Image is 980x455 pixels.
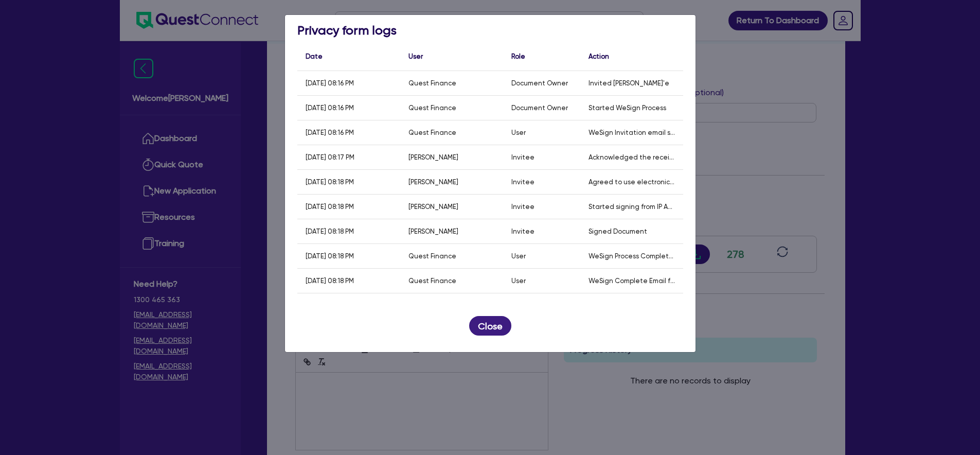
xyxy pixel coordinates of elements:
[589,53,609,60] div: Action
[589,227,647,235] div: Signed Document
[408,129,456,136] div: Quest Finance
[306,252,354,260] span: [DATE] 08:18 PM
[408,178,458,186] div: [PERSON_NAME]
[511,203,534,211] div: Invitee
[408,203,458,211] div: [PERSON_NAME]
[306,277,354,285] span: [DATE] 08:18 PM
[511,178,534,186] div: Invitee
[408,79,456,87] div: Quest Finance
[408,153,458,161] div: [PERSON_NAME]
[306,178,354,186] span: [DATE] 08:18 PM
[306,129,354,136] span: [DATE] 08:16 PM
[589,153,675,161] div: Acknowledged the receipt of the document as an Invitee
[297,23,683,38] h2: Privacy form logs
[589,129,675,136] div: WeSign Invitation email sent to [PERSON_NAME]'e [[PERSON_NAME][EMAIL_ADDRESS][DOMAIN_NAME]] for d...
[408,227,458,235] div: [PERSON_NAME]
[306,79,354,87] span: [DATE] 08:16 PM
[306,227,354,235] span: [DATE] 08:18 PM
[408,277,456,285] div: Quest Finance
[589,178,675,186] div: Agreed to use electronic records and digital signatures.
[511,104,568,112] div: Document Owner
[511,79,568,87] div: Document Owner
[408,252,456,260] div: Quest Finance
[408,53,423,60] div: User
[408,104,456,112] div: Quest Finance
[306,153,354,161] span: [DATE] 08:17 PM
[306,203,354,211] span: [DATE] 08:18 PM
[469,316,511,336] button: Close
[511,129,526,136] div: User
[589,277,675,285] div: WeSign Complete Email for Extra Recipient send to [PERSON_NAME] [[PERSON_NAME][EMAIL_ADDRESS][DOM...
[589,203,675,211] div: Started signing from IP Address [TECHNICAL_ID] Country: [GEOGRAPHIC_DATA] Region: [GEOGRAPHIC_DATA]
[511,153,534,161] div: Invitee
[306,53,323,60] div: Date
[511,53,525,60] div: Role
[589,252,675,260] div: WeSign Process Completed
[511,252,526,260] div: User
[511,277,526,285] div: User
[589,104,666,112] div: Started WeSign Process
[511,227,534,235] div: Invitee
[589,79,669,87] div: Invited [PERSON_NAME]'e
[306,104,354,112] span: [DATE] 08:16 PM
